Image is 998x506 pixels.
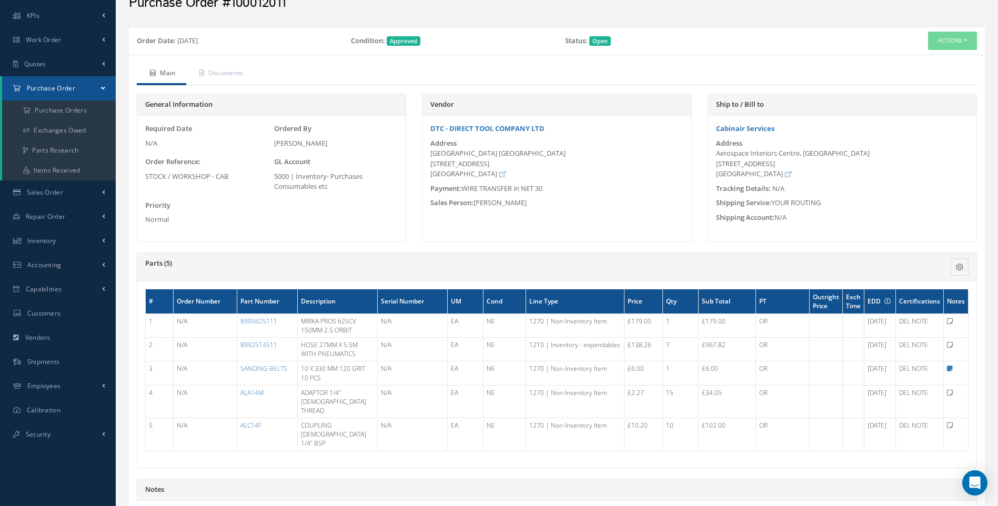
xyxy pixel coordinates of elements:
[944,289,969,314] th: Notes
[298,313,378,337] td: MIRKA PROS 625CV 150MM 2.5 ORBIT
[145,485,969,494] h5: Notes
[663,385,698,418] td: 15
[928,32,977,50] button: Actions
[377,418,447,451] td: N/A
[240,317,277,326] a: 8995625111
[377,289,447,314] th: Serial Number
[137,36,176,46] label: Order Date:
[27,236,56,245] span: Inventory
[755,338,809,361] td: OR
[483,338,526,361] td: NE
[526,361,624,385] td: 1270 | Non-Inventory Item
[962,470,987,495] div: Open Intercom Messenger
[430,139,457,147] label: Address
[377,385,447,418] td: N/A
[377,313,447,337] td: N/A
[146,385,174,418] td: 4
[146,338,174,361] td: 2
[526,313,624,337] td: 1270 | Non-Inventory Item
[24,59,46,68] span: Quotes
[698,361,755,385] td: £6.00
[483,313,526,337] td: NE
[755,418,809,451] td: OR
[186,63,254,85] a: Documents
[864,338,896,361] td: [DATE]
[565,36,588,46] label: Status:
[624,385,662,418] td: £2.27
[708,198,976,208] div: YOUR ROUTING
[27,309,61,318] span: Customers
[173,313,237,337] td: N/A
[663,289,698,314] th: Qty
[663,418,698,451] td: 10
[137,63,186,85] a: Main
[430,184,461,193] span: Payment:
[864,313,896,337] td: [DATE]
[173,385,237,418] td: N/A
[377,338,447,361] td: N/A
[624,418,662,451] td: £10.20
[2,140,116,160] a: Parts Research
[755,313,809,337] td: OR
[2,76,116,100] a: Purchase Order
[237,289,298,314] th: Part Number
[2,160,116,180] a: Items Received
[864,361,896,385] td: [DATE]
[624,289,662,314] th: Price
[274,171,398,192] div: 5000 | Inventory- Purchases Consumables etc
[274,157,310,167] label: GL Account
[716,212,774,222] span: Shipping Account:
[448,289,483,314] th: UM
[274,124,311,134] label: Ordered By
[146,361,174,385] td: 3
[483,385,526,418] td: NE
[716,148,969,179] div: Aerospace Interiors Centre, [GEOGRAPHIC_DATA] [STREET_ADDRESS] [GEOGRAPHIC_DATA]
[716,184,771,193] span: Tracking Details:
[663,361,698,385] td: 1
[589,36,611,46] span: Open
[698,338,755,361] td: £967.82
[843,289,864,314] th: Exch Time
[27,11,39,20] span: KPIs
[145,124,192,134] label: Required Date
[145,138,269,149] div: N/A
[27,357,60,366] span: Shipments
[146,418,174,451] td: 5
[298,385,378,418] td: ADAPTOR 1/4" [DEMOGRAPHIC_DATA] THREAD
[896,338,944,361] td: DEL NOTE
[430,148,683,179] div: [GEOGRAPHIC_DATA] [GEOGRAPHIC_DATA] [STREET_ADDRESS] [GEOGRAPHIC_DATA]
[809,289,842,314] th: Outright Price
[145,200,170,211] label: Priority
[896,385,944,418] td: DEL NOTE
[298,338,378,361] td: HOSE 27MM X 5.5M WITH PNEUMATICS
[274,138,398,149] div: [PERSON_NAME]
[2,100,116,120] a: Purchase Orders
[698,289,755,314] th: Sub Total
[430,198,473,207] span: Sales Person:
[173,338,237,361] td: N/A
[624,338,662,361] td: £138.26
[698,313,755,337] td: £179.00
[145,100,398,109] h5: General Information
[26,212,66,221] span: Repair Order
[240,364,287,373] a: SANDING BELTS
[483,361,526,385] td: NE
[698,385,755,418] td: £34.05
[663,338,698,361] td: 7
[26,35,62,44] span: Work Order
[422,198,691,208] div: [PERSON_NAME]
[896,418,944,451] td: DEL NOTE
[27,260,62,269] span: Accounting
[146,289,174,314] th: #
[422,184,691,194] div: WIRE TRANSFER in NET 30
[240,340,277,349] a: 8992514511
[145,259,829,268] h5: Parts (5)
[448,338,483,361] td: EA
[755,385,809,418] td: OR
[377,361,447,385] td: N/A
[145,171,269,182] div: STOCK / WORKSHOP - CAB
[173,361,237,385] td: N/A
[26,430,51,439] span: Security
[896,313,944,337] td: DEL NOTE
[298,289,378,314] th: Description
